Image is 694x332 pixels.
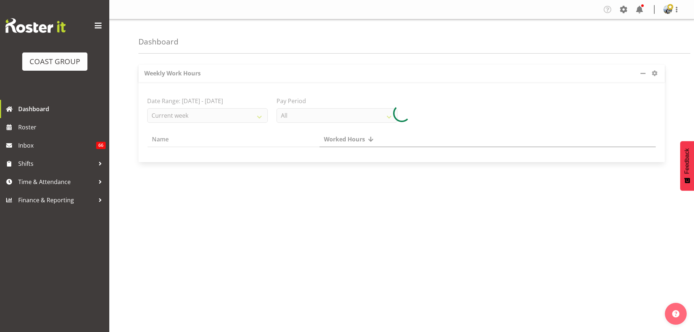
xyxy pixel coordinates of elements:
span: Shifts [18,158,95,169]
span: Time & Attendance [18,176,95,187]
span: Feedback [684,148,690,174]
span: Roster [18,122,106,133]
img: help-xxl-2.png [672,310,679,317]
span: Inbox [18,140,96,151]
h4: Dashboard [138,38,179,46]
img: Rosterit website logo [5,18,66,33]
span: Finance & Reporting [18,195,95,206]
button: Feedback - Show survey [680,141,694,191]
span: 66 [96,142,106,149]
div: COAST GROUP [30,56,80,67]
img: brittany-taylorf7b938a58e78977fad4baecaf99ae47c.png [663,5,672,14]
span: Dashboard [18,103,106,114]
